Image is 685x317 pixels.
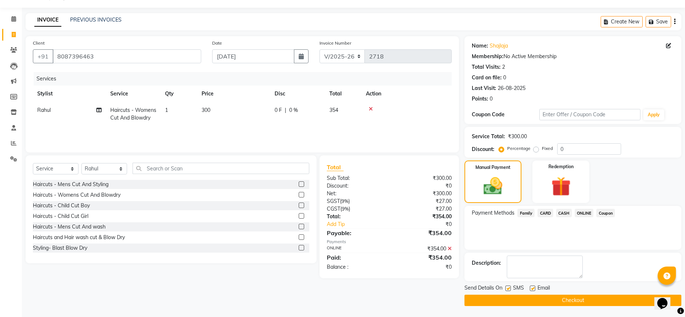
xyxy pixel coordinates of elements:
[325,86,361,102] th: Total
[33,202,90,210] div: Haircuts - Child Cut Boy
[133,163,309,174] input: Search or Scan
[33,181,108,188] div: Haircuts - Mens Cut And Styling
[165,107,168,113] span: 1
[33,40,45,46] label: Client
[33,86,106,102] th: Stylist
[33,223,106,231] div: Haircuts - Mens Cut And wash
[197,86,270,102] th: Price
[321,245,389,253] div: ONLINE
[654,288,678,310] iframe: chat widget
[389,263,457,271] div: ₹0
[389,229,457,237] div: ₹354.00
[464,284,502,293] span: Send Details On
[472,95,488,103] div: Points:
[33,49,53,63] button: +91
[321,174,389,182] div: Sub Total:
[646,16,671,27] button: Save
[401,220,457,228] div: ₹0
[537,209,553,217] span: CARD
[33,244,87,252] div: Styling- Blast Blow Dry
[70,16,122,23] a: PREVIOUS INVOICES
[321,263,389,271] div: Balance :
[537,284,550,293] span: Email
[517,209,535,217] span: Family
[508,133,527,140] div: ₹300.00
[321,229,389,237] div: Payable:
[478,175,508,197] img: _cash.svg
[389,182,457,190] div: ₹0
[34,14,61,27] a: INVOICE
[327,198,340,204] span: SGST
[33,234,125,241] div: Haircuts and Hair wash cut & Blow Dry
[342,206,349,212] span: 9%
[341,198,348,204] span: 9%
[327,205,340,212] span: CGST
[472,84,496,92] div: Last Visit:
[472,133,505,140] div: Service Total:
[161,86,197,102] th: Qty
[106,86,161,102] th: Service
[53,49,201,63] input: Search by Name/Mobile/Email/Code
[464,295,681,306] button: Checkout
[507,145,531,152] label: Percentage
[321,182,389,190] div: Discount:
[289,106,298,114] span: 0 %
[472,111,539,118] div: Coupon Code
[389,253,457,262] div: ₹354.00
[321,253,389,262] div: Paid:
[490,95,493,103] div: 0
[472,259,501,267] div: Description:
[202,107,210,113] span: 300
[389,205,457,213] div: ₹27.00
[472,63,501,71] div: Total Visits:
[389,197,457,205] div: ₹27.00
[270,86,325,102] th: Disc
[556,209,572,217] span: CASH
[575,209,594,217] span: ONLINE
[472,53,674,60] div: No Active Membership
[321,220,401,228] a: Add Tip
[472,146,494,153] div: Discount:
[327,239,452,245] div: Payments
[389,174,457,182] div: ₹300.00
[321,190,389,197] div: Net:
[33,212,88,220] div: Haircuts - Child Cut Girl
[285,106,286,114] span: |
[472,74,502,82] div: Card on file:
[490,42,508,50] a: Shajlaja
[513,284,524,293] span: SMS
[110,107,156,121] span: Haircuts - Womens Cut And Blowdry
[329,107,338,113] span: 354
[37,107,51,113] span: Rahul
[389,190,457,197] div: ₹300.00
[548,163,574,170] label: Redemption
[472,209,514,217] span: Payment Methods
[34,72,457,86] div: Services
[498,84,525,92] div: 26-08-2025
[275,106,282,114] span: 0 F
[539,109,640,120] input: Enter Offer / Coupon Code
[475,164,510,171] label: Manual Payment
[503,74,506,82] div: 0
[643,109,664,120] button: Apply
[321,197,389,205] div: ( )
[545,174,577,199] img: _gift.svg
[502,63,505,71] div: 2
[33,191,120,199] div: Haircuts - Womens Cut And Blowdry
[327,163,344,171] span: Total
[472,42,488,50] div: Name:
[212,40,222,46] label: Date
[321,205,389,213] div: ( )
[472,53,504,60] div: Membership:
[319,40,351,46] label: Invoice Number
[321,213,389,220] div: Total:
[389,213,457,220] div: ₹354.00
[361,86,452,102] th: Action
[601,16,643,27] button: Create New
[542,145,553,152] label: Fixed
[596,209,615,217] span: Coupon
[389,245,457,253] div: ₹354.00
